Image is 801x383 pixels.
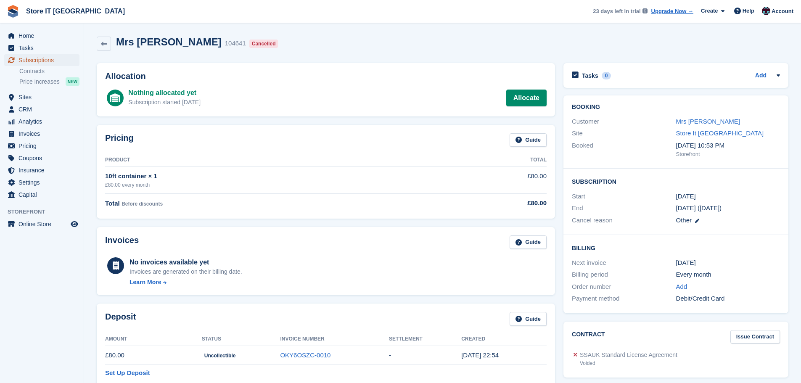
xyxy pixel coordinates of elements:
a: menu [4,152,79,164]
span: Create [701,7,718,15]
td: £80.00 [105,346,202,365]
a: Set Up Deposit [105,368,150,378]
a: menu [4,30,79,42]
span: Help [743,7,754,15]
div: Cancel reason [572,216,676,225]
div: £80.00 [436,198,547,208]
div: SSAUK Standard License Agreement [580,351,677,359]
span: Storefront [8,208,84,216]
div: Learn More [130,278,161,287]
span: Sites [19,91,69,103]
th: Amount [105,333,202,346]
div: [DATE] [676,258,780,268]
a: Guide [510,312,547,326]
div: Order number [572,282,676,292]
span: Settings [19,177,69,188]
a: Guide [510,235,547,249]
h2: Billing [572,243,780,252]
time: 2025-09-01 00:00:00 UTC [676,192,696,201]
a: Mrs [PERSON_NAME] [676,118,740,125]
img: James Campbell Adamson [762,7,770,15]
div: End [572,203,676,213]
h2: Mrs [PERSON_NAME] [116,36,222,48]
h2: Invoices [105,235,139,249]
div: Debit/Credit Card [676,294,780,304]
div: Billing period [572,270,676,280]
div: Invoices are generated on their billing date. [130,267,242,276]
span: 23 days left in trial [593,7,640,16]
a: menu [4,177,79,188]
th: Total [436,153,547,167]
td: - [389,346,461,365]
a: Issue Contract [730,330,780,344]
th: Product [105,153,436,167]
a: menu [4,54,79,66]
a: Upgrade Now → [651,7,693,16]
span: Tasks [19,42,69,54]
span: Pricing [19,140,69,152]
span: Before discounts [122,201,163,207]
h2: Pricing [105,133,134,147]
h2: Subscription [572,177,780,185]
span: Coupons [19,152,69,164]
a: menu [4,116,79,127]
span: Uncollectible [202,351,238,360]
a: Store IT [GEOGRAPHIC_DATA] [23,4,128,18]
div: [DATE] 10:53 PM [676,141,780,151]
a: menu [4,42,79,54]
span: Invoices [19,128,69,140]
a: menu [4,164,79,176]
div: Subscription started [DATE] [128,98,201,107]
a: menu [4,103,79,115]
div: Next invoice [572,258,676,268]
a: menu [4,189,79,201]
div: Customer [572,117,676,127]
h2: Deposit [105,312,136,326]
h2: Contract [572,330,605,344]
div: Start [572,192,676,201]
th: Settlement [389,333,461,346]
span: Online Store [19,218,69,230]
span: Account [772,7,793,16]
h2: Allocation [105,71,547,81]
a: menu [4,128,79,140]
div: £80.00 every month [105,181,436,189]
span: Subscriptions [19,54,69,66]
a: Add [676,282,687,292]
span: Price increases [19,78,60,86]
td: £80.00 [436,167,547,193]
img: stora-icon-8386f47178a22dfd0bd8f6a31ec36ba5ce8667c1dd55bd0f319d3a0aa187defe.svg [7,5,19,18]
span: Insurance [19,164,69,176]
div: 104641 [225,39,246,48]
time: 2025-08-29 21:54:05 UTC [461,351,499,359]
h2: Booking [572,104,780,111]
a: Price increases NEW [19,77,79,86]
span: [DATE] ([DATE]) [676,204,722,211]
div: Nothing allocated yet [128,88,201,98]
div: Site [572,129,676,138]
a: Store It [GEOGRAPHIC_DATA] [676,129,764,137]
div: 10ft container × 1 [105,172,436,181]
div: No invoices available yet [130,257,242,267]
a: Allocate [506,90,547,106]
a: Preview store [69,219,79,229]
a: OKY6OSZC-0010 [280,351,330,359]
span: Analytics [19,116,69,127]
div: NEW [66,77,79,86]
div: 0 [602,72,611,79]
th: Created [461,333,542,346]
th: Status [202,333,280,346]
a: menu [4,218,79,230]
div: Voided [580,359,677,367]
a: Learn More [130,278,242,287]
div: Cancelled [249,40,278,48]
img: icon-info-grey-7440780725fd019a000dd9b08b2336e03edf1995a4989e88bcd33f0948082b44.svg [642,8,648,13]
div: Payment method [572,294,676,304]
span: Total [105,200,120,207]
div: Storefront [676,150,780,158]
a: Contracts [19,67,79,75]
h2: Tasks [582,72,598,79]
th: Invoice Number [280,333,389,346]
a: Guide [510,133,547,147]
div: Every month [676,270,780,280]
